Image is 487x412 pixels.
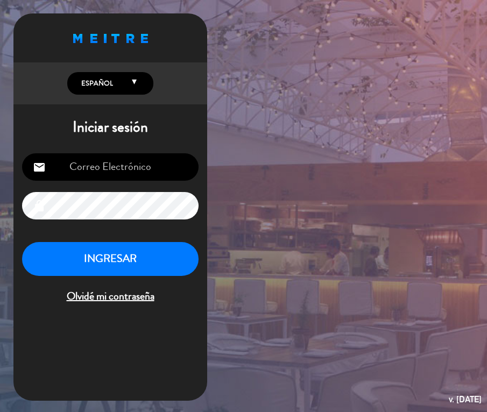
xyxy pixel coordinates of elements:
[13,118,207,137] h1: Iniciar sesión
[33,200,46,212] i: lock
[22,242,199,276] button: INGRESAR
[79,78,113,89] span: Español
[22,288,199,306] span: Olvidé mi contraseña
[449,392,482,407] div: v. [DATE]
[33,161,46,174] i: email
[73,34,148,43] img: MEITRE
[22,153,199,181] input: Correo Electrónico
